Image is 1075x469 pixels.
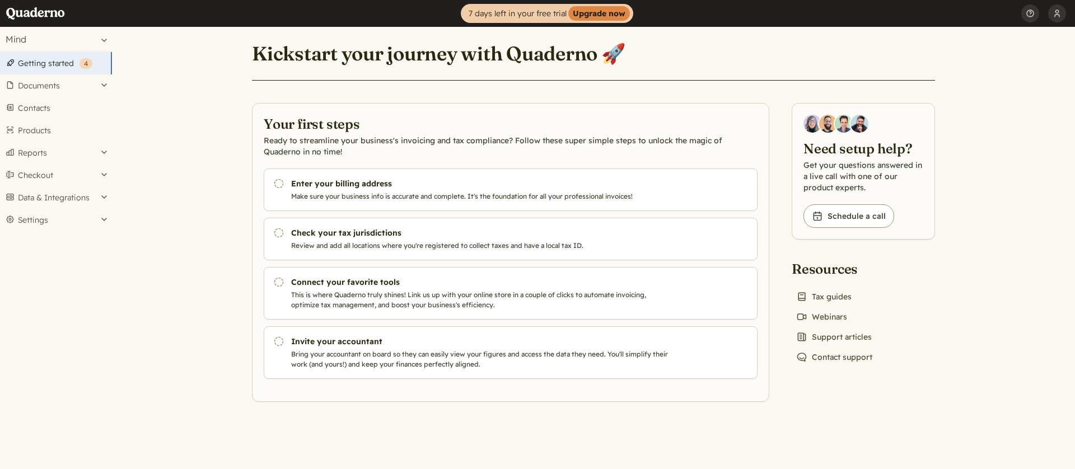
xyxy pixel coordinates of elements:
[568,6,630,21] strong: Upgrade now
[792,260,877,278] h2: Resources
[291,349,673,369] p: Bring your accountant on board so they can easily view your figures and access the data they need...
[264,168,758,211] a: Enter your billing address Make sure your business info is accurate and complete. It's the founda...
[291,336,673,347] h3: Invite your accountant
[291,227,673,238] h3: Check your tax jurisdictions
[291,276,673,288] h3: Connect your favorite tools
[803,160,923,193] p: Get your questions answered in a live call with one of our product experts.
[792,329,876,345] a: Support articles
[264,218,758,260] a: Check your tax jurisdictions Review and add all locations where you're registered to collect taxe...
[835,115,853,133] img: Ivo Oltmans, Business Developer at Quaderno
[264,135,758,157] p: Ready to streamline your business's invoicing and tax compliance? Follow these super simple steps...
[264,326,758,379] a: Invite your accountant Bring your accountant on board so they can easily view your figures and ac...
[461,4,633,23] a: 7 days left in your free trialUpgrade now
[792,349,877,365] a: Contact support
[819,115,837,133] img: Jairo Fumero, Account Executive at Quaderno
[792,309,852,325] a: Webinars
[252,41,625,66] h1: Kickstart your journey with Quaderno 🚀
[264,115,758,133] h2: Your first steps
[792,289,856,304] a: Tax guides
[291,290,673,310] p: This is where Quaderno truly shines! Link us up with your online store in a couple of clicks to a...
[84,59,88,68] span: 4
[803,139,923,157] h2: Need setup help?
[291,178,673,189] h3: Enter your billing address
[291,241,673,251] p: Review and add all locations where you're registered to collect taxes and have a local tax ID.
[803,115,821,133] img: Diana Carrasco, Account Executive at Quaderno
[803,204,894,228] a: Schedule a call
[291,191,673,201] p: Make sure your business info is accurate and complete. It's the foundation for all your professio...
[264,267,758,320] a: Connect your favorite tools This is where Quaderno truly shines! Link us up with your online stor...
[850,115,868,133] img: Javier Rubio, DevRel at Quaderno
